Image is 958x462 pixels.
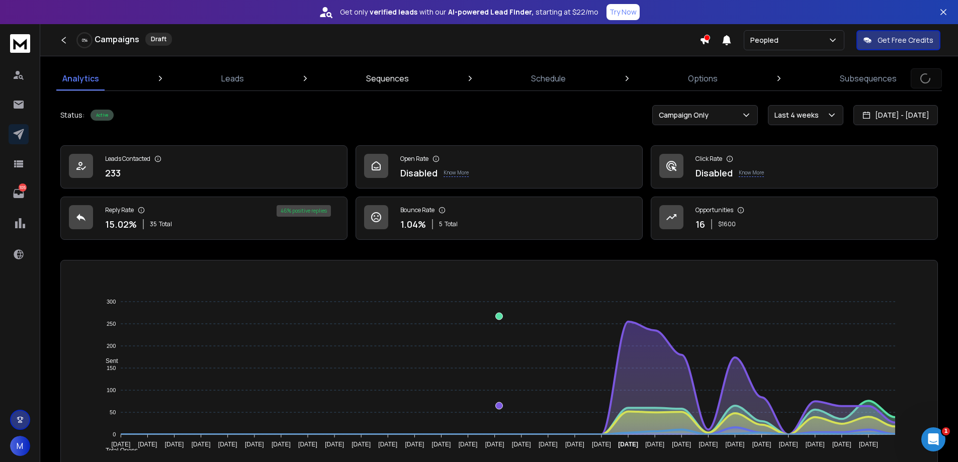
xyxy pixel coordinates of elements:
[298,441,317,448] tspan: [DATE]
[539,441,558,448] tspan: [DATE]
[56,66,105,90] a: Analytics
[750,35,782,45] p: Peopled
[856,30,940,50] button: Get Free Credits
[921,427,945,451] iframe: Intercom live chat
[609,7,637,17] p: Try Now
[565,441,584,448] tspan: [DATE]
[512,441,531,448] tspan: [DATE]
[806,441,825,448] tspan: [DATE]
[277,205,331,217] div: 46 % positive replies
[525,66,572,90] a: Schedule
[400,217,426,231] p: 1.04 %
[878,35,933,45] p: Get Free Credits
[62,72,99,84] p: Analytics
[215,66,250,90] a: Leads
[618,441,638,448] tspan: [DATE]
[9,183,29,204] a: 105
[645,441,664,448] tspan: [DATE]
[10,34,30,53] img: logo
[145,33,172,46] div: Draft
[105,166,121,180] p: 233
[774,110,823,120] p: Last 4 weeks
[105,206,134,214] p: Reply Rate
[356,145,643,189] a: Open RateDisabledKnow More
[192,441,211,448] tspan: [DATE]
[651,145,938,189] a: Click RateDisabledKnow More
[138,441,157,448] tspan: [DATE]
[98,357,118,364] span: Sent
[95,33,139,45] h1: Campaigns
[718,220,736,228] p: $ 1600
[405,441,424,448] tspan: [DATE]
[859,441,878,448] tspan: [DATE]
[111,441,130,448] tspan: [DATE]
[531,72,566,84] p: Schedule
[752,441,771,448] tspan: [DATE]
[352,441,371,448] tspan: [DATE]
[378,441,397,448] tspan: [DATE]
[110,409,116,415] tspan: 50
[682,66,724,90] a: Options
[779,441,798,448] tspan: [DATE]
[459,441,478,448] tspan: [DATE]
[695,206,733,214] p: Opportunities
[105,155,150,163] p: Leads Contacted
[366,72,409,84] p: Sequences
[272,441,291,448] tspan: [DATE]
[659,110,713,120] p: Campaign Only
[688,72,718,84] p: Options
[245,441,264,448] tspan: [DATE]
[91,110,114,121] div: Active
[218,441,237,448] tspan: [DATE]
[98,447,138,454] span: Total Opens
[400,155,428,163] p: Open Rate
[834,66,903,90] a: Subsequences
[485,441,504,448] tspan: [DATE]
[832,441,851,448] tspan: [DATE]
[672,441,691,448] tspan: [DATE]
[10,436,30,456] button: M
[400,206,434,214] p: Bounce Rate
[325,441,344,448] tspan: [DATE]
[159,220,172,228] span: Total
[448,7,534,17] strong: AI-powered Lead Finder,
[60,197,347,240] a: Reply Rate15.02%35Total46% positive replies
[107,387,116,393] tspan: 100
[695,155,722,163] p: Click Rate
[107,343,116,349] tspan: 200
[105,217,137,231] p: 15.02 %
[107,299,116,305] tspan: 300
[400,166,438,180] p: Disabled
[356,197,643,240] a: Bounce Rate1.04%5Total
[695,166,733,180] p: Disabled
[165,441,184,448] tspan: [DATE]
[113,431,116,437] tspan: 0
[726,441,745,448] tspan: [DATE]
[699,441,718,448] tspan: [DATE]
[853,105,938,125] button: [DATE] - [DATE]
[444,169,469,177] p: Know More
[60,110,84,120] p: Status:
[651,197,938,240] a: Opportunities16$1600
[60,145,347,189] a: Leads Contacted233
[432,441,451,448] tspan: [DATE]
[439,220,443,228] span: 5
[942,427,950,435] span: 1
[739,169,764,177] p: Know More
[360,66,415,90] a: Sequences
[370,7,417,17] strong: verified leads
[840,72,897,84] p: Subsequences
[592,441,611,448] tspan: [DATE]
[19,183,27,192] p: 105
[150,220,157,228] span: 35
[695,217,705,231] p: 16
[606,4,640,20] button: Try Now
[82,37,88,43] p: 0 %
[107,365,116,371] tspan: 150
[340,7,598,17] p: Get only with our starting at $22/mo
[221,72,244,84] p: Leads
[445,220,458,228] span: Total
[107,321,116,327] tspan: 250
